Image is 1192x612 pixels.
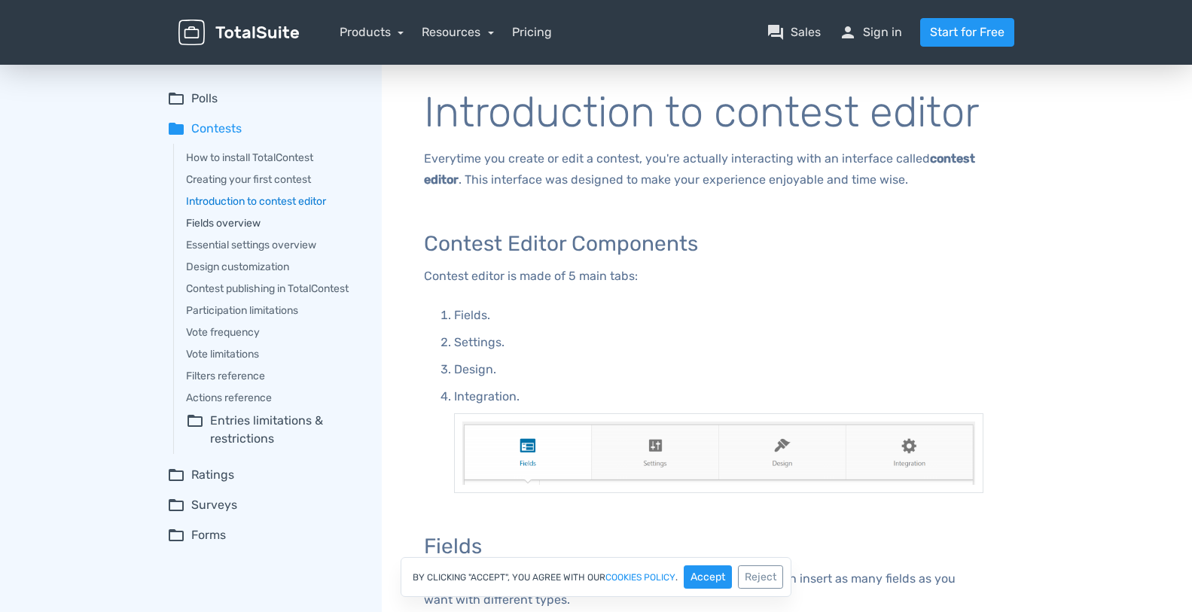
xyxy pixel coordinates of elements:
a: Resources [422,25,494,39]
span: folder_open [167,496,185,514]
h3: Contest Editor Components [424,233,983,256]
a: Products [340,25,404,39]
h1: Introduction to contest editor [424,90,983,136]
span: folder_open [167,526,185,544]
h3: Fields [424,535,983,559]
img: TotalSuite for WordPress [178,20,299,46]
a: Filters reference [186,368,361,384]
a: Actions reference [186,390,361,406]
a: Fields overview [186,215,361,231]
p: Contest editor is made of 5 main tabs: [424,266,983,287]
summary: folder_openSurveys [167,496,361,514]
a: Vote limitations [186,346,361,362]
summary: folder_openRatings [167,466,361,484]
img: TotalContest contest editor tabs [454,413,983,492]
button: Accept [684,565,732,589]
p: Fields. [454,305,983,326]
span: folder_open [167,90,185,108]
a: cookies policy [605,573,675,582]
span: folder [167,120,185,138]
a: Essential settings overview [186,237,361,253]
summary: folderContests [167,120,361,138]
span: person [839,23,857,41]
p: Design. [454,359,983,380]
a: Vote frequency [186,324,361,340]
b: contest editor [424,151,975,187]
button: Reject [738,565,783,589]
a: question_answerSales [767,23,821,41]
span: question_answer [767,23,785,41]
a: Design customization [186,259,361,275]
a: Participation limitations [186,303,361,318]
summary: folder_openPolls [167,90,361,108]
a: Start for Free [920,18,1014,47]
p: Everytime you create or edit a contest, you're actually interacting with an interface called . Th... [424,148,983,190]
a: personSign in [839,23,902,41]
a: Pricing [512,23,552,41]
p: Integration. [454,386,983,407]
a: Creating your first contest [186,172,361,187]
p: Settings. [454,332,983,353]
a: Contest publishing in TotalContest [186,281,361,297]
div: By clicking "Accept", you agree with our . [401,557,791,597]
summary: folder_openEntries limitations & restrictions [186,412,361,448]
span: folder_open [167,466,185,484]
span: folder_open [186,412,204,448]
summary: folder_openForms [167,526,361,544]
a: How to install TotalContest [186,150,361,166]
a: Introduction to contest editor [186,193,361,209]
